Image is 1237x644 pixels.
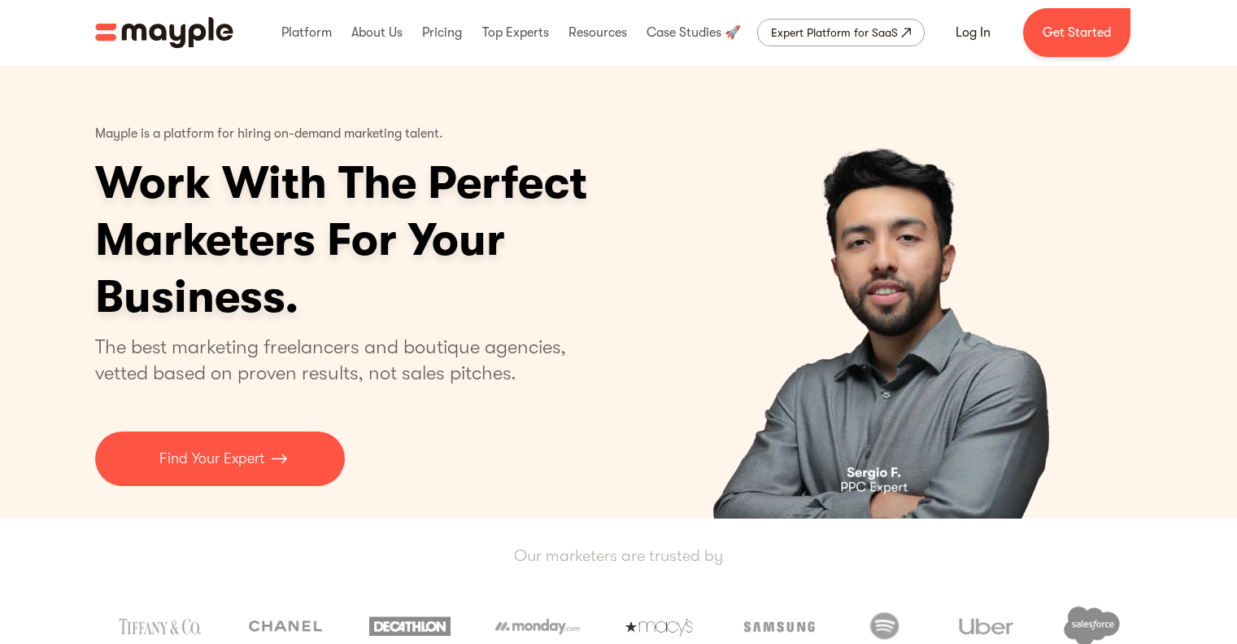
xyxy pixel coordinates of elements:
[634,65,1143,519] div: carousel
[95,155,713,326] h1: Work With The Perfect Marketers For Your Business.
[564,7,631,59] div: Resources
[418,7,466,59] div: Pricing
[478,7,553,59] div: Top Experts
[757,19,925,46] a: Expert Platform for SaaS
[95,114,443,155] p: Mayple is a platform for hiring on-demand marketing talent.
[277,7,336,59] div: Platform
[936,13,1010,52] a: Log In
[1023,8,1130,57] a: Get Started
[771,23,898,42] div: Expert Platform for SaaS
[347,7,407,59] div: About Us
[95,432,345,486] a: Find Your Expert
[95,17,233,48] img: Mayple logo
[95,334,586,386] p: The best marketing freelancers and boutique agencies, vetted based on proven results, not sales p...
[95,17,233,48] a: home
[159,448,264,470] p: Find Your Expert
[634,65,1143,519] div: 1 of 4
